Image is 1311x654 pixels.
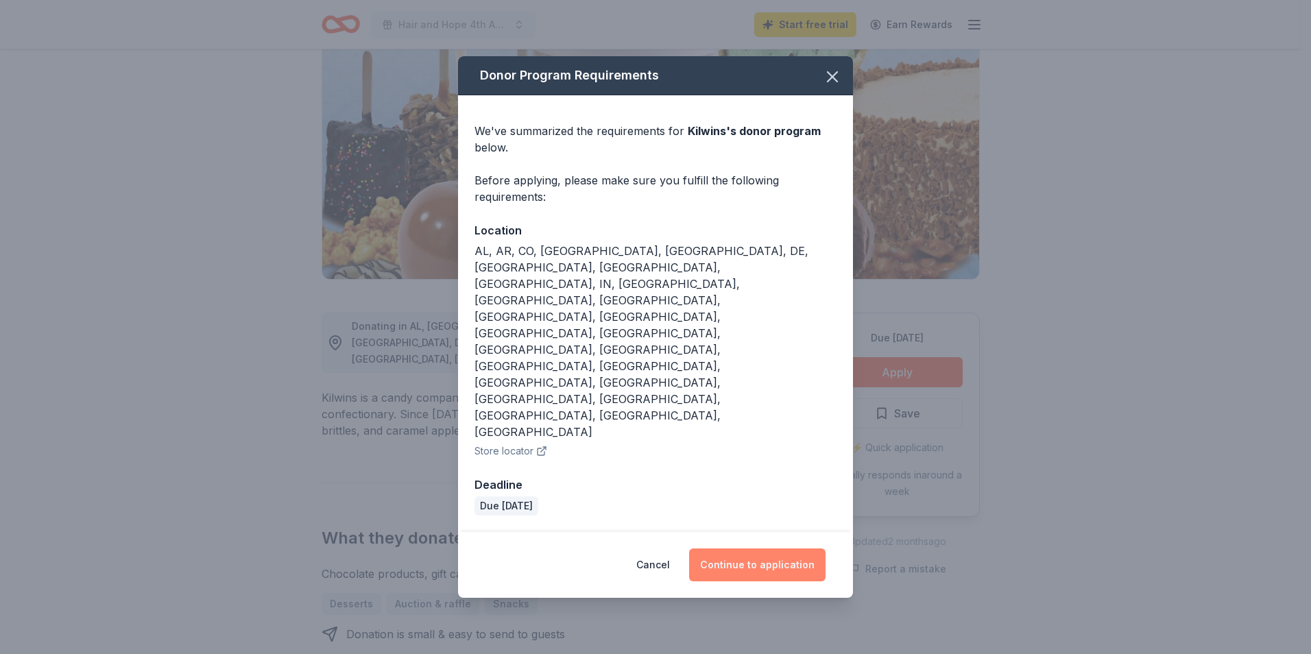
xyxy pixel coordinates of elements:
[689,548,826,581] button: Continue to application
[688,124,821,138] span: Kilwins 's donor program
[474,443,547,459] button: Store locator
[474,221,837,239] div: Location
[458,56,853,95] div: Donor Program Requirements
[474,496,538,516] div: Due [DATE]
[474,243,837,440] div: AL, AR, CO, [GEOGRAPHIC_DATA], [GEOGRAPHIC_DATA], DE, [GEOGRAPHIC_DATA], [GEOGRAPHIC_DATA], [GEOG...
[474,123,837,156] div: We've summarized the requirements for below.
[636,548,670,581] button: Cancel
[474,476,837,494] div: Deadline
[474,172,837,205] div: Before applying, please make sure you fulfill the following requirements:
